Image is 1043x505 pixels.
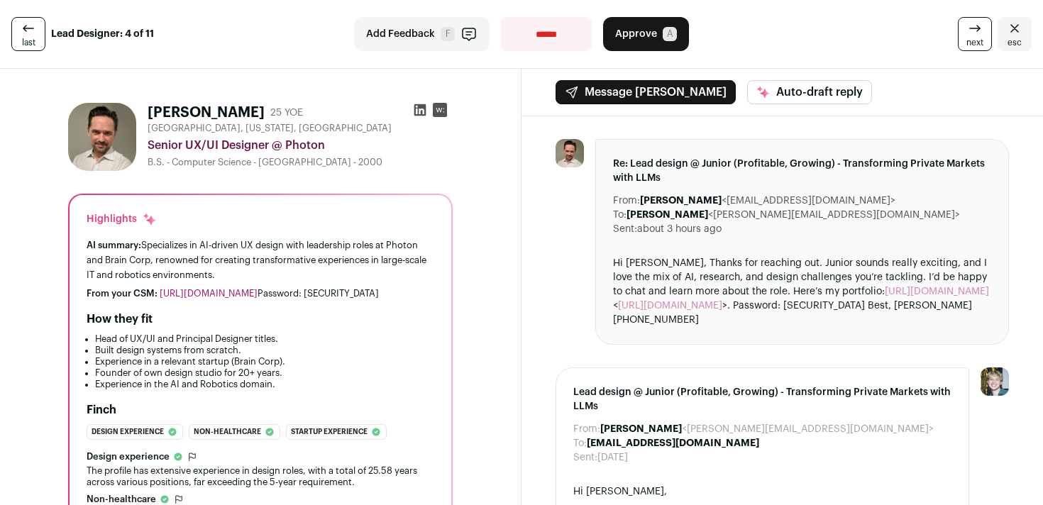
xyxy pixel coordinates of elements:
dd: <[EMAIL_ADDRESS][DOMAIN_NAME]> [640,194,895,208]
a: [URL][DOMAIN_NAME] [618,301,722,311]
span: next [966,37,983,48]
button: Approve A [603,17,689,51]
dt: To: [573,436,587,450]
dd: <[PERSON_NAME][EMAIL_ADDRESS][DOMAIN_NAME]> [627,208,960,222]
a: next [958,17,992,51]
span: last [22,37,35,48]
button: Add Feedback F [354,17,490,51]
div: Password: [SECURITY_DATA] [87,288,434,299]
button: Message [PERSON_NAME] [556,80,736,104]
h1: [PERSON_NAME] [148,103,265,123]
dt: To: [613,208,627,222]
li: Head of UX/UI and Principal Designer titles. [95,333,434,345]
h2: How they fit [87,311,153,328]
span: esc [1008,37,1022,48]
div: Hi [PERSON_NAME], [573,484,951,499]
b: [PERSON_NAME] [640,196,722,206]
dt: Sent: [573,450,597,465]
div: B.S. - Computer Science - [GEOGRAPHIC_DATA] - 2000 [148,157,453,168]
b: [EMAIL_ADDRESS][DOMAIN_NAME] [587,438,759,448]
span: AI summary: [87,240,141,250]
div: Hi [PERSON_NAME], Thanks for reaching out. Junior sounds really exciting, and I love the mix of A... [613,256,991,327]
span: A [663,27,677,41]
span: Non-healthcare [87,494,156,505]
dd: <[PERSON_NAME][EMAIL_ADDRESS][DOMAIN_NAME]> [600,422,934,436]
img: 6494470-medium_jpg [981,367,1009,396]
a: Close [998,17,1032,51]
dt: From: [573,422,600,436]
b: [PERSON_NAME] [600,424,682,434]
div: Specializes in AI-driven UX design with leadership roles at Photon and Brain Corp, renowned for c... [87,238,434,282]
dt: Sent: [613,222,637,236]
span: Lead design @ Junior (Profitable, Growing) - Transforming Private Markets with LLMs [573,385,951,414]
span: Re: Lead design @ Junior (Profitable, Growing) - Transforming Private Markets with LLMs [613,157,991,185]
a: last [11,17,45,51]
span: F [441,27,455,41]
span: Approve [615,27,657,41]
div: Senior UX/UI Designer @ Photon [148,137,453,154]
div: The profile has extensive experience in design roles, with a total of 25.58 years across various ... [87,465,434,488]
li: Experience in the AI and Robotics domain. [95,379,434,390]
span: [GEOGRAPHIC_DATA], [US_STATE], [GEOGRAPHIC_DATA] [148,123,392,134]
a: [URL][DOMAIN_NAME] [160,289,258,298]
span: Design experience [92,425,164,439]
h2: Finch [87,401,116,418]
li: Built design systems from scratch. [95,345,434,356]
span: Add Feedback [366,27,435,41]
li: Founder of own design studio for 20+ years. [95,367,434,379]
span: From your CSM: [87,289,158,298]
dd: about 3 hours ago [637,222,722,236]
div: 25 YOE [270,106,303,120]
span: Non-healthcare [194,425,261,439]
span: Startup experience [291,425,368,439]
dd: [DATE] [597,450,628,465]
button: Auto-draft reply [747,80,872,104]
strong: Lead Designer: 4 of 11 [51,27,154,41]
img: 497451e49140858193431e15cfb2bd0b32e9cbafbdee1a4cfd2a20d08776532b.jpg [556,139,584,167]
span: Design experience [87,451,170,462]
img: 497451e49140858193431e15cfb2bd0b32e9cbafbdee1a4cfd2a20d08776532b.jpg [68,103,136,171]
li: Experience in a relevant startup (Brain Corp). [95,356,434,367]
b: [PERSON_NAME] [627,210,708,220]
a: [URL][DOMAIN_NAME] [885,287,989,296]
dt: From: [613,194,640,208]
div: Highlights [87,212,157,226]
